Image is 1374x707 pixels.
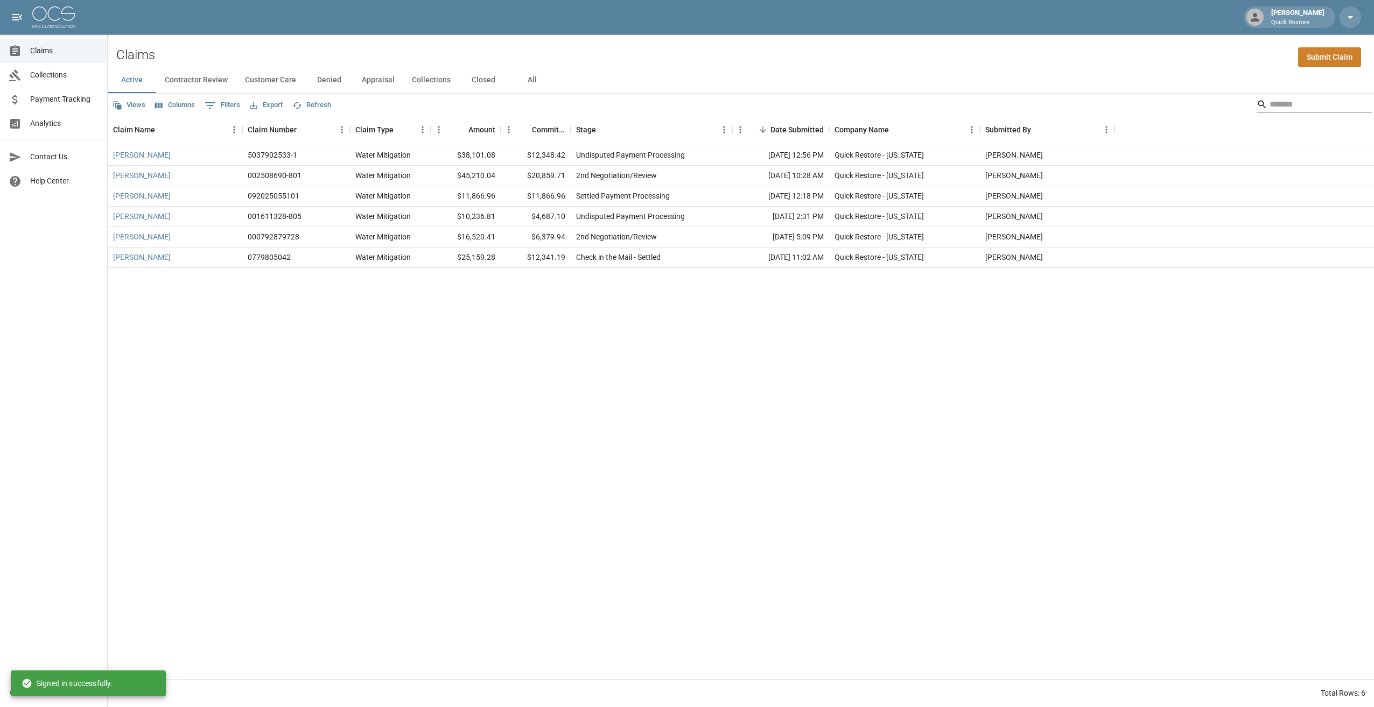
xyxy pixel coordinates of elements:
span: Contact Us [30,151,99,162]
div: $10,236.81 [431,207,501,227]
div: 092025055101 [248,190,299,201]
div: Search [1257,96,1372,115]
div: Water Mitigation [355,231,411,242]
div: $11,866.96 [431,186,501,207]
button: Menu [431,122,447,138]
div: Claim Name [113,115,155,145]
button: Menu [415,122,431,138]
div: $12,341.19 [501,248,571,268]
div: $4,687.10 [501,207,571,227]
span: Payment Tracking [30,94,99,105]
div: Quick Restore - Colorado [835,231,924,242]
div: Claim Type [350,115,431,145]
div: 2nd Negotiation/Review [576,170,657,181]
button: Menu [716,122,732,138]
div: © 2025 One Claim Solution [10,687,97,698]
button: Denied [305,67,353,93]
div: Amount [468,115,495,145]
div: Total Rows: 6 [1321,688,1365,698]
div: 001611328-805 [248,211,302,222]
span: Claims [30,45,99,56]
div: Date Submitted [770,115,824,145]
div: Claim Name [108,115,242,145]
div: Committed Amount [532,115,565,145]
button: Sort [297,122,312,137]
a: [PERSON_NAME] [113,211,171,222]
h2: Claims [116,47,155,63]
div: 000792879728 [248,231,299,242]
div: Stage [571,115,732,145]
div: $6,379.94 [501,227,571,248]
a: [PERSON_NAME] [113,150,171,160]
button: Menu [501,122,517,138]
a: [PERSON_NAME] [113,252,171,263]
div: Settled Payment Processing [576,190,670,201]
span: Help Center [30,175,99,187]
a: [PERSON_NAME] [113,231,171,242]
button: open drawer [6,6,28,28]
button: Show filters [202,97,243,114]
div: Michelle Martinez [985,190,1043,201]
button: Menu [964,122,980,138]
button: Sort [155,122,170,137]
button: Refresh [290,97,334,114]
a: [PERSON_NAME] [113,170,171,181]
a: [PERSON_NAME] [113,190,171,201]
div: Undisputed Payment Processing [576,150,685,160]
button: Menu [226,122,242,138]
button: Views [110,97,148,114]
button: Active [108,67,156,93]
div: Company Name [829,115,980,145]
div: Quick Restore - Colorado [835,170,924,181]
div: 2nd Negotiation/Review [576,231,657,242]
button: Appraisal [353,67,403,93]
div: Quick Restore - Colorado [835,211,924,222]
button: Sort [755,122,770,137]
img: ocs-logo-white-transparent.png [32,6,75,28]
button: Sort [1031,122,1046,137]
div: 0779805042 [248,252,291,263]
div: Water Mitigation [355,170,411,181]
p: Quick Restore [1271,18,1324,27]
span: Collections [30,69,99,81]
div: Signed in successfully. [22,674,113,693]
div: Michelle Martinez [985,170,1043,181]
div: Water Mitigation [355,190,411,201]
button: All [508,67,556,93]
div: Michelle Martinez [985,150,1043,160]
div: $12,348.42 [501,145,571,166]
div: $20,859.71 [501,166,571,186]
button: Export [247,97,285,114]
button: Menu [334,122,350,138]
button: Sort [889,122,904,137]
div: Date Submitted [732,115,829,145]
div: $16,520.41 [431,227,501,248]
div: Submitted By [980,115,1114,145]
button: Closed [459,67,508,93]
div: Claim Type [355,115,394,145]
div: Quick Restore - Colorado [835,252,924,263]
div: Water Mitigation [355,252,411,263]
button: Menu [1098,122,1114,138]
button: Menu [732,122,748,138]
button: Sort [596,122,611,137]
button: Contractor Review [156,67,236,93]
div: Water Mitigation [355,211,411,222]
div: Michelle Martinez [985,252,1043,263]
div: [DATE] 11:02 AM [732,248,829,268]
div: Stage [576,115,596,145]
button: Collections [403,67,459,93]
div: [DATE] 5:09 PM [732,227,829,248]
div: Undisputed Payment Processing [576,211,685,222]
button: Customer Care [236,67,305,93]
span: Analytics [30,118,99,129]
div: Water Mitigation [355,150,411,160]
div: $11,866.96 [501,186,571,207]
div: Company Name [835,115,889,145]
button: Sort [394,122,409,137]
div: $45,210.04 [431,166,501,186]
div: Amount [431,115,501,145]
div: Submitted By [985,115,1031,145]
div: [DATE] 2:31 PM [732,207,829,227]
div: 5037902533-1 [248,150,297,160]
